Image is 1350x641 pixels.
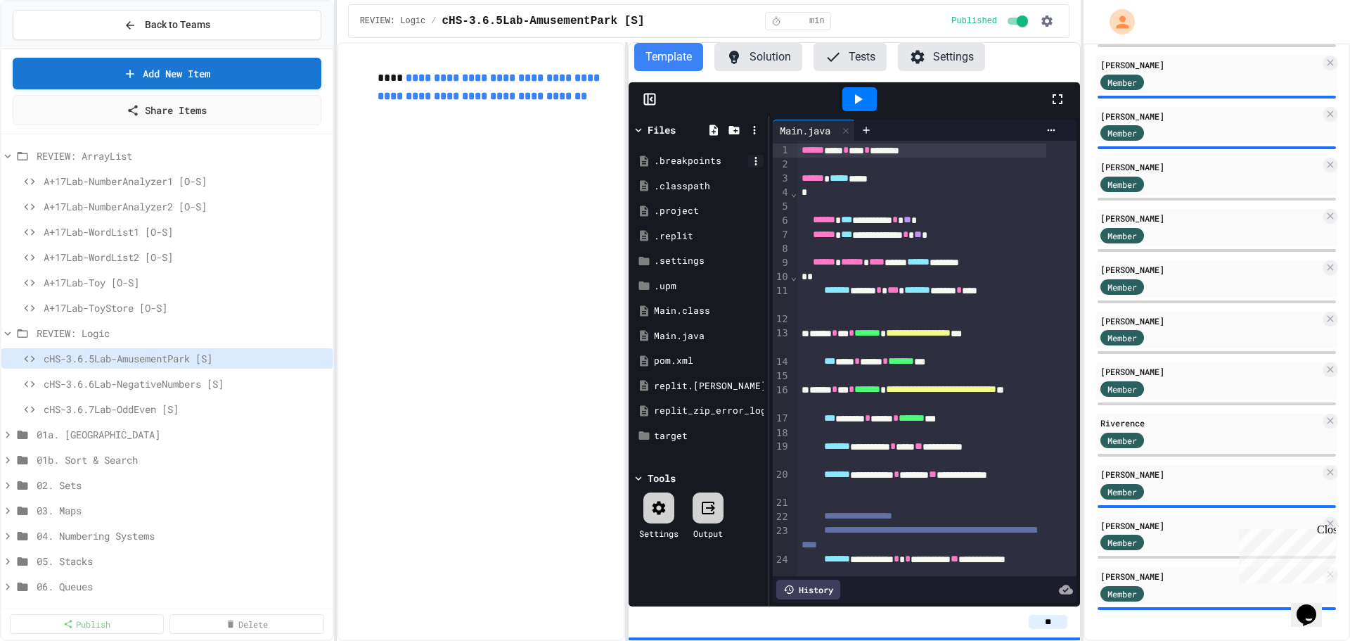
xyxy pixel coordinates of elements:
[431,15,436,27] span: /
[37,452,327,467] span: 01b. Sort & Search
[1107,331,1137,344] span: Member
[10,614,164,634] a: Publish
[1100,468,1320,481] div: [PERSON_NAME]
[654,204,764,218] div: .project
[648,471,676,485] div: Tools
[1291,585,1336,627] iframe: chat widget
[1100,212,1320,224] div: [PERSON_NAME]
[1100,58,1320,71] div: [PERSON_NAME]
[814,43,887,71] button: Tests
[773,158,790,172] div: 2
[37,528,327,543] span: 04. Numbering Systems
[1100,570,1320,583] div: [PERSON_NAME]
[773,383,790,412] div: 16
[773,355,790,369] div: 14
[654,254,764,268] div: .settings
[1233,523,1336,583] iframe: chat widget
[44,376,327,391] span: cHS-3.6.6Lab-NegativeNumbers [S]
[13,10,321,40] button: Back to Teams
[773,270,790,284] div: 10
[790,187,797,198] span: Fold line
[773,144,790,158] div: 1
[44,224,327,239] span: A+17Lab-WordList1 [O-S]
[648,122,676,137] div: Files
[654,329,764,343] div: Main.java
[37,503,327,518] span: 03. Maps
[773,123,837,138] div: Main.java
[1107,281,1137,293] span: Member
[773,228,790,242] div: 7
[1100,315,1320,327] div: [PERSON_NAME]
[1100,160,1320,173] div: [PERSON_NAME]
[44,174,327,189] span: A+17Lab-NumberAnalyzer1 [O-S]
[360,15,426,27] span: REVIEW: Logic
[6,6,97,89] div: Chat with us now!Close
[773,369,790,383] div: 15
[654,179,764,193] div: .classpath
[773,312,790,326] div: 12
[37,326,327,341] span: REVIEW: Logic
[442,13,644,30] span: cHS-3.6.5Lab-AmusementPark [S]
[773,256,790,270] div: 9
[654,279,764,293] div: .upm
[1107,229,1137,242] span: Member
[654,304,764,318] div: Main.class
[44,250,327,265] span: A+17Lab-WordList2 [O-S]
[773,440,790,468] div: 19
[898,43,985,71] button: Settings
[1107,127,1137,139] span: Member
[773,496,790,510] div: 21
[1107,178,1137,191] span: Member
[809,15,825,27] span: min
[714,43,802,71] button: Solution
[1107,383,1137,395] span: Member
[44,275,327,290] span: A+17Lab-Toy [O-S]
[951,15,997,27] span: Published
[693,527,723,540] div: Output
[654,229,764,243] div: .replit
[773,553,790,581] div: 24
[773,284,790,313] div: 11
[773,214,790,228] div: 6
[37,427,327,442] span: 01a. [GEOGRAPHIC_DATA]
[790,271,797,282] span: Fold line
[37,579,327,594] span: 06. Queues
[639,527,679,540] div: Settings
[13,95,321,125] a: Share Items
[1107,536,1137,549] span: Member
[1100,263,1320,276] div: [PERSON_NAME]
[776,580,840,599] div: History
[773,242,790,256] div: 8
[44,199,327,214] span: A+17Lab-NumberAnalyzer2 [O-S]
[654,379,764,393] div: replit.[PERSON_NAME]
[773,186,790,200] div: 4
[654,354,764,368] div: pom.xml
[1100,365,1320,378] div: [PERSON_NAME]
[1107,485,1137,498] span: Member
[773,200,790,214] div: 5
[773,524,790,553] div: 23
[634,43,703,71] button: Template
[654,429,764,443] div: target
[773,326,790,355] div: 13
[773,172,790,186] div: 3
[654,404,764,418] div: replit_zip_error_log.txt
[773,468,790,496] div: 20
[1095,6,1138,38] div: My Account
[773,412,790,426] div: 17
[773,120,855,141] div: Main.java
[145,18,210,32] span: Back to Teams
[1100,417,1320,429] div: Riverence
[773,426,790,440] div: 18
[1107,434,1137,447] span: Member
[654,154,748,168] div: .breakpoints
[44,402,327,417] span: cHS-3.6.7Lab-OddEven [S]
[37,554,327,569] span: 05. Stacks
[37,478,327,493] span: 02. Sets
[44,351,327,366] span: cHS-3.6.5Lab-AmusementPark [S]
[773,510,790,524] div: 22
[44,300,327,315] span: A+17Lab-ToyStore [O-S]
[37,148,327,163] span: REVIEW: ArrayList
[1107,588,1137,600] span: Member
[951,13,1031,30] div: Content is published and visible to students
